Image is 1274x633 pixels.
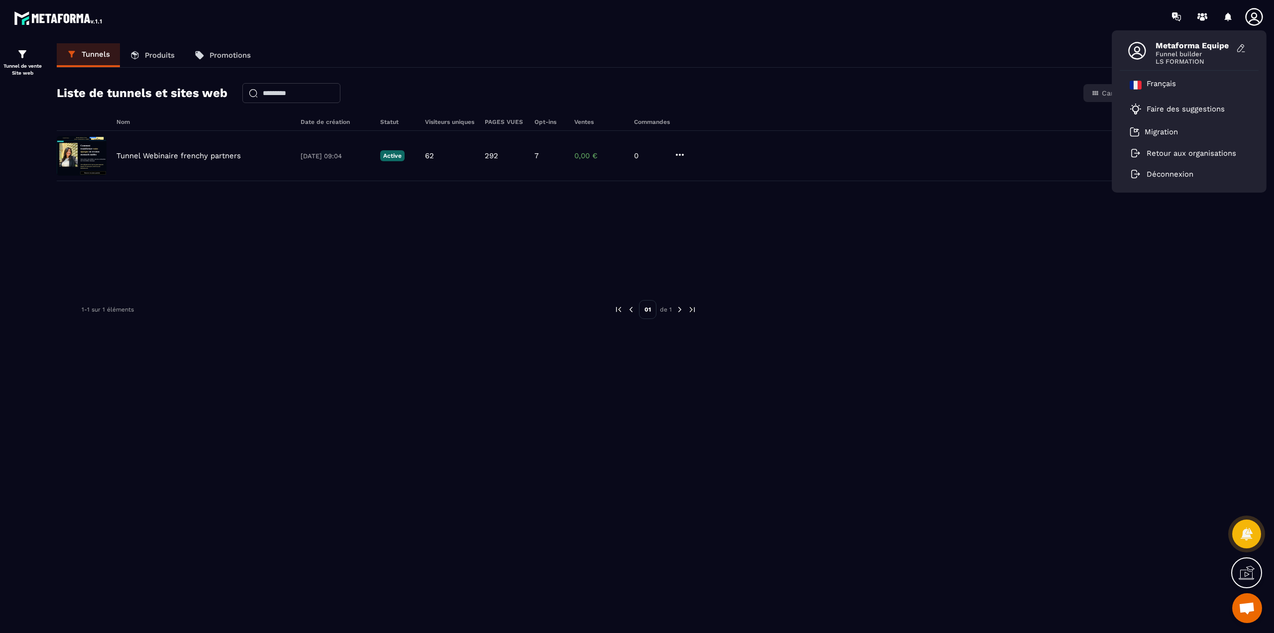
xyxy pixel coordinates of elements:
span: LS FORMATION [1156,58,1230,65]
p: Tunnel de vente Site web [2,63,42,77]
img: image [57,136,106,176]
a: Tunnels [57,43,120,67]
h6: Nom [116,118,291,125]
div: Mở cuộc trò chuyện [1232,593,1262,623]
p: 01 [639,300,656,319]
p: Active [380,150,405,161]
p: 292 [485,151,498,160]
img: next [688,305,697,314]
button: Carte [1085,86,1127,100]
p: Migration [1145,127,1178,136]
a: Promotions [185,43,261,67]
p: Faire des suggestions [1147,105,1225,113]
img: formation [16,48,28,60]
span: Metaforma Equipe [1156,41,1230,50]
span: Carte [1102,89,1121,97]
span: Funnel builder [1156,50,1230,58]
h6: Date de création [301,118,370,125]
h6: Statut [380,118,415,125]
img: next [675,305,684,314]
p: 0,00 € [574,151,624,160]
h6: Visiteurs uniques [425,118,475,125]
p: Produits [145,51,175,60]
p: 62 [425,151,434,160]
p: Déconnexion [1147,170,1193,179]
img: logo [14,9,104,27]
p: [DATE] 09:04 [301,152,370,160]
img: prev [627,305,636,314]
p: Tunnel Webinaire frenchy partners [116,151,241,160]
p: Tunnels [82,50,110,59]
h2: Liste de tunnels et sites web [57,83,227,103]
a: Retour aux organisations [1130,149,1236,158]
h6: PAGES VUES [485,118,525,125]
img: prev [614,305,623,314]
a: Produits [120,43,185,67]
a: formationformationTunnel de vente Site web [2,41,42,84]
a: Migration [1130,127,1178,137]
p: 0 [634,151,664,160]
p: 1-1 sur 1 éléments [82,306,134,313]
a: Faire des suggestions [1130,103,1236,115]
h6: Commandes [634,118,670,125]
p: Promotions [210,51,251,60]
p: de 1 [660,306,672,314]
p: 7 [534,151,538,160]
p: Français [1147,79,1176,91]
p: Retour aux organisations [1147,149,1236,158]
h6: Ventes [574,118,624,125]
h6: Opt-ins [534,118,564,125]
